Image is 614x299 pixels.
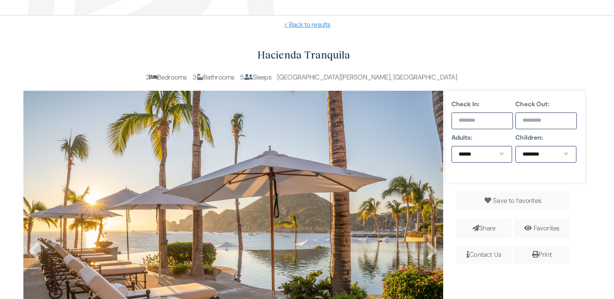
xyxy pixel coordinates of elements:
span: 3 Bathrooms [193,73,234,82]
span: 2 Bedrooms [146,73,187,82]
div: Print [518,249,566,260]
span: Share [456,219,511,238]
span: [GEOGRAPHIC_DATA][PERSON_NAME], [GEOGRAPHIC_DATA] [277,73,457,82]
span: Contact Us [456,246,511,263]
label: Check Out: [515,99,577,109]
span: 5 Sleeps [240,73,271,82]
span: Save to favorites [493,196,541,205]
h2: Hacienda Tranquila [23,46,584,64]
a: Favorites [534,224,559,233]
label: Children: [515,133,577,143]
label: Adults: [452,133,513,143]
label: Check In: [452,99,513,109]
a: < Back to results [13,20,601,30]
